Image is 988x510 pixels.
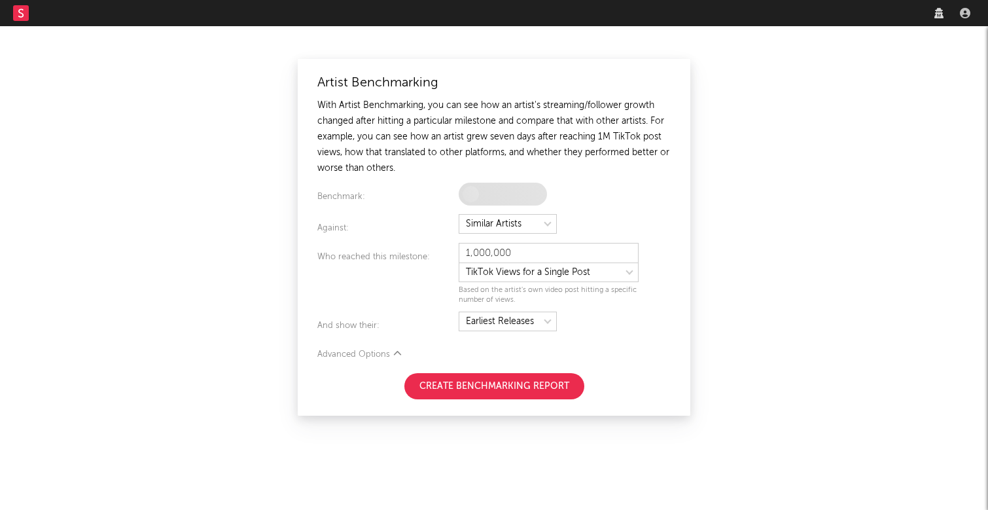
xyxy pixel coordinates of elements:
div: Artist Benchmarking [317,75,671,91]
div: Benchmark: [317,189,459,208]
div: Advanced Options [317,347,671,363]
div: Who reached this milestone: [317,249,459,305]
div: Against: [317,221,459,236]
div: Based on the artist's own video post hitting a specific number of views. [459,285,639,305]
input: eg. 1,000,000 [459,243,639,263]
div: And show their: [317,318,459,334]
button: Create Benchmarking Report [404,373,584,399]
div: With Artist Benchmarking, you can see how an artist's streaming/follower growth changed after hit... [317,98,671,176]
